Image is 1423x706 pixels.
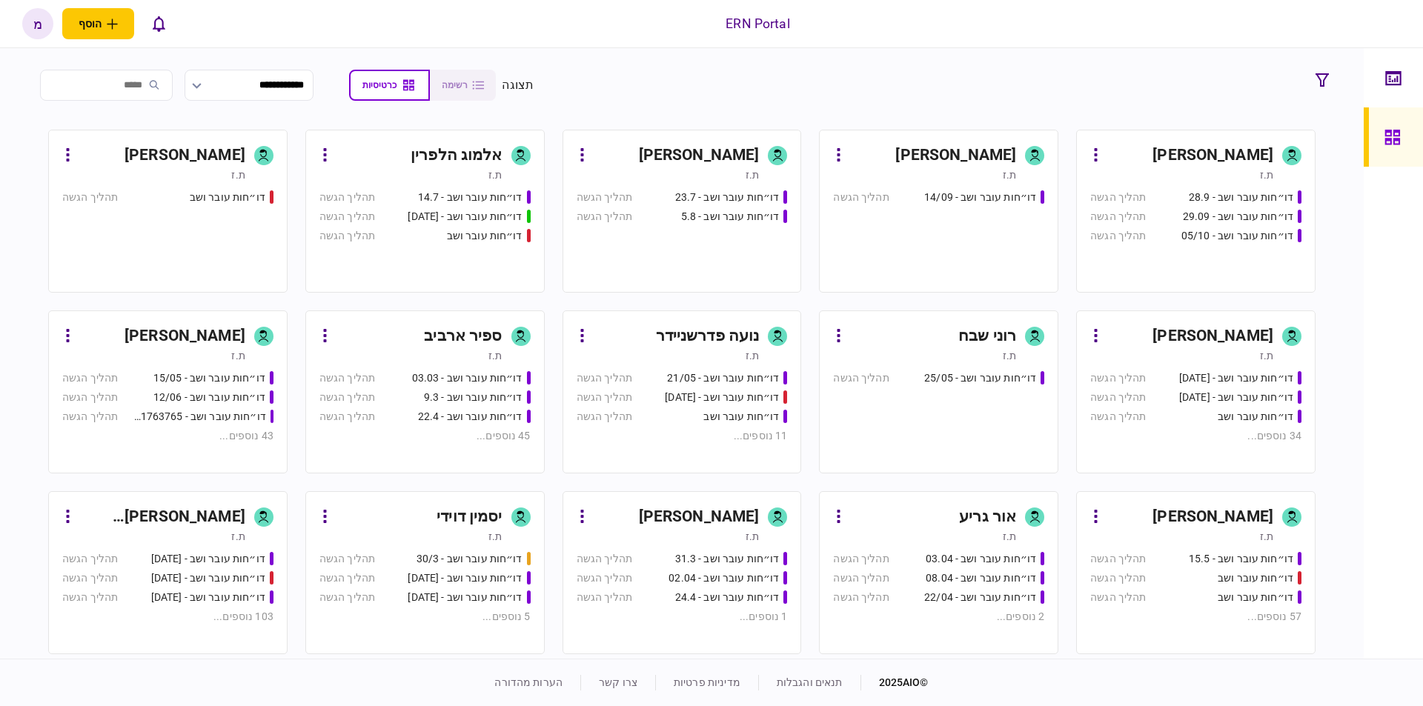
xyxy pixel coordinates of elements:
div: ת.ז [488,529,502,544]
div: דו״חות עובר ושב [1218,590,1293,605]
div: דו״חות עובר ושב - 19.3.25 [151,590,265,605]
div: [PERSON_NAME] [639,505,760,529]
div: דו״חות עובר ושב - 19/03/2025 [151,551,265,567]
div: ת.ז [231,348,245,363]
div: אור גריע [959,505,1016,529]
div: ת.ז [1003,529,1016,544]
div: תהליך הגשה [577,551,632,567]
div: תהליך הגשה [577,570,632,586]
div: דו״חות עובר ושב - 15/05 [153,370,265,386]
a: [PERSON_NAME]ת.זדו״חות עובר ושב - 15/05תהליך הגשהדו״חות עובר ושב - 12/06תהליך הגשהדו״חות עובר ושב... [48,310,288,473]
div: תהליך הגשה [577,190,632,205]
div: תהליך הגשה [319,228,375,244]
div: אלמוג הלפרין [411,144,502,167]
div: תהליך הגשה [319,590,375,605]
span: כרטיסיות [362,80,397,90]
div: דו״חות עובר ושב - 02.04 [669,570,779,586]
button: פתח תפריט להוספת לקוח [62,8,134,39]
div: תהליך הגשה [319,570,375,586]
div: תהליך הגשה [833,370,889,386]
div: דו״חות עובר ושב - 511763765 18/06 [133,409,265,424]
div: תהליך הגשה [833,570,889,586]
div: ת.ז [1260,167,1273,182]
div: תהליך הגשה [1090,370,1146,386]
div: דו״חות עובר ושב - 02/09/25 [408,590,522,605]
div: תצוגה [502,76,534,94]
a: מדיניות פרטיות [674,676,740,688]
div: תהליך הגשה [62,370,118,386]
div: [PERSON_NAME] [895,144,1016,167]
a: [PERSON_NAME]ת.זדו״חות עובר ושב - 15.5תהליך הגשהדו״חות עובר ושבתהליך הגשהדו״חות עובר ושבתהליך הגש... [1076,491,1316,654]
div: דו״חות עובר ושב - 31.3 [675,551,780,567]
div: דו״חות עובר ושב - 15.5 [1189,551,1293,567]
a: [PERSON_NAME]ת.זדו״חות עובר ושב - 25.06.25תהליך הגשהדו״חות עובר ושב - 26.06.25תהליך הגשהדו״חות עו... [1076,310,1316,473]
div: 45 נוספים ... [319,428,531,444]
div: דו״חות עובר ושב - 15.07.25 [408,209,522,224]
a: [PERSON_NAME]ת.זדו״חות עובר ושב - 28.9תהליך הגשהדו״חות עובר ושב - 29.09תהליך הגשהדו״חות עובר ושב ... [1076,130,1316,293]
a: יסמין דוידית.זדו״חות עובר ושב - 30/3תהליך הגשהדו״חות עובר ושב - 31.08.25תהליך הגשהדו״חות עובר ושב... [305,491,545,654]
a: [PERSON_NAME]ת.זדו״חות עובר ושב - 23.7תהליך הגשהדו״חות עובר ושב - 5.8תהליך הגשה [563,130,802,293]
div: [PERSON_NAME] [639,144,760,167]
div: ספיר ארביב [424,324,502,348]
div: [PERSON_NAME] [1152,144,1273,167]
div: דו״חות עובר ושב - 25/05 [924,370,1036,386]
div: ת.ז [1260,529,1273,544]
div: 11 נוספים ... [577,428,788,444]
div: ת.ז [1260,348,1273,363]
button: כרטיסיות [349,70,430,101]
div: תהליך הגשה [577,409,632,424]
div: דו״חות עובר ושב - 19.3.25 [151,570,265,586]
div: ת.ז [488,348,502,363]
div: דו״חות עובר ושב - 28.9 [1189,190,1293,205]
div: דו״חות עובר ושב - 23.7 [675,190,780,205]
div: דו״חות עובר ושב - 24.4 [675,590,780,605]
div: דו״חות עובר ושב - 05/10 [1181,228,1293,244]
div: ת.ז [488,167,502,182]
div: דו״חות עובר ושב - 5.8 [681,209,780,224]
div: דו״חות עובר ושב - 03.04 [926,551,1036,567]
a: [PERSON_NAME]ת.זדו״חות עובר ושב - 14/09תהליך הגשה [819,130,1058,293]
button: פתח רשימת התראות [143,8,174,39]
div: ת.ז [231,167,245,182]
a: רוני שבחת.זדו״חות עובר ושב - 25/05תהליך הגשה [819,310,1058,473]
button: רשימה [430,70,496,101]
a: ספיר ארביבת.זדו״חות עובר ושב - 03.03תהליך הגשהדו״חות עובר ושב - 9.3תהליך הגשהדו״חות עובר ושב - 22... [305,310,545,473]
div: דו״חות עובר ושב - 22.4 [418,409,523,424]
div: תהליך הגשה [62,570,118,586]
div: דו״חות עובר ושב - 31.08.25 [408,570,522,586]
div: תהליך הגשה [577,209,632,224]
div: תהליך הגשה [833,551,889,567]
div: דו״חות עובר ושב - 29.09 [1183,209,1293,224]
div: תהליך הגשה [319,190,375,205]
div: [PERSON_NAME] [PERSON_NAME] [79,505,245,529]
a: [PERSON_NAME]ת.זדו״חות עובר ושב - 31.3תהליך הגשהדו״חות עובר ושב - 02.04תהליך הגשהדו״חות עובר ושב ... [563,491,802,654]
div: דו״חות עובר ושב - 03.03 [412,370,523,386]
button: מ [22,8,53,39]
div: תהליך הגשה [577,590,632,605]
div: דו״חות עובר ושב - 9.3 [424,390,523,405]
div: תהליך הגשה [319,551,375,567]
a: נועה פדרשניידרת.זדו״חות עובר ושב - 21/05תהליך הגשהדו״חות עובר ושב - 03/06/25תהליך הגשהדו״חות עובר... [563,310,802,473]
div: דו״חות עובר ושב - 25.06.25 [1179,370,1293,386]
div: תהליך הגשה [1090,209,1146,224]
div: רוני שבח [958,324,1016,348]
a: אור גריעת.זדו״חות עובר ושב - 03.04תהליך הגשהדו״חות עובר ושב - 08.04תהליך הגשהדו״חות עובר ושב - 22... [819,491,1058,654]
div: תהליך הגשה [1090,390,1146,405]
a: אלמוג הלפריןת.זדו״חות עובר ושב - 14.7תהליך הגשהדו״חות עובר ושב - 15.07.25תהליך הגשהדו״חות עובר וש... [305,130,545,293]
div: תהליך הגשה [319,370,375,386]
div: ת.ז [1003,348,1016,363]
div: ת.ז [746,529,759,544]
div: תהליך הגשה [319,209,375,224]
div: דו״חות עובר ושב [447,228,523,244]
div: נועה פדרשניידר [656,324,760,348]
a: תנאים והגבלות [777,676,843,688]
div: דו״חות עובר ושב [1218,409,1293,424]
div: [PERSON_NAME] [1152,505,1273,529]
div: 43 נוספים ... [62,428,273,444]
div: דו״חות עובר ושב [703,409,779,424]
div: תהליך הגשה [62,390,118,405]
div: 57 נוספים ... [1090,609,1301,625]
a: צרו קשר [599,676,637,688]
a: [PERSON_NAME]ת.זדו״חות עובר ושבתהליך הגשה [48,130,288,293]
